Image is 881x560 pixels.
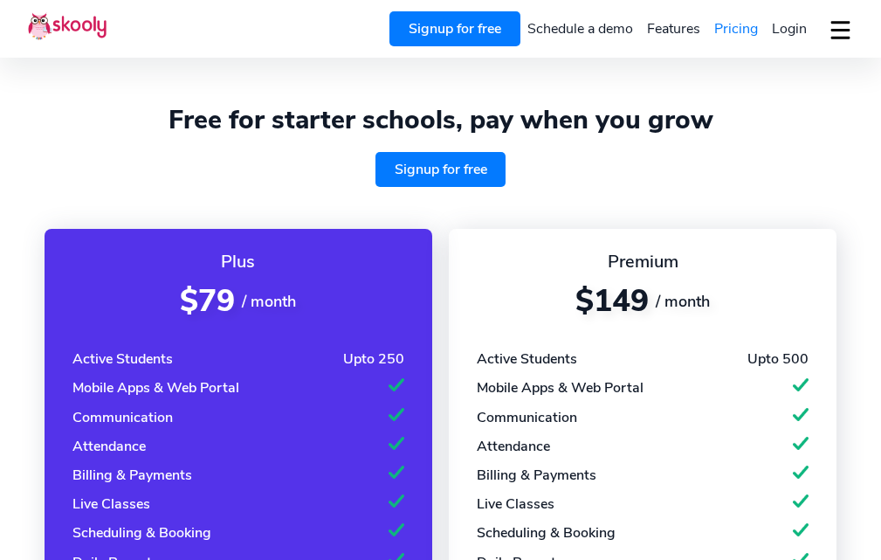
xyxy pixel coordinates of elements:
span: / month [242,291,296,312]
div: Billing & Payments [72,466,192,485]
a: Features [640,15,707,43]
span: $79 [180,280,235,321]
span: $149 [575,280,649,321]
button: dropdown menu [828,10,853,51]
span: Login [772,19,807,38]
img: Skooly [28,12,107,40]
div: Communication [477,408,577,427]
div: Active Students [72,349,173,369]
div: Upto 250 [343,349,404,369]
a: Schedule a demo [520,15,640,43]
a: Signup for free [375,152,506,187]
h1: Free for starter schools, pay when you grow [28,105,853,135]
a: Pricing [707,15,765,43]
div: Mobile Apps & Web Portal [72,378,239,398]
a: Login [765,15,814,43]
a: Signup for free [389,11,520,46]
div: Plus [72,250,404,273]
span: / month [656,291,710,312]
div: Active Students [477,349,577,369]
div: Mobile Apps & Web Portal [477,378,644,398]
span: Pricing [714,19,758,38]
div: Attendance [72,437,146,456]
div: Premium [477,250,809,273]
div: Upto 500 [747,349,809,369]
div: Live Classes [72,494,150,514]
div: Scheduling & Booking [72,523,211,543]
div: Communication [72,408,173,427]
